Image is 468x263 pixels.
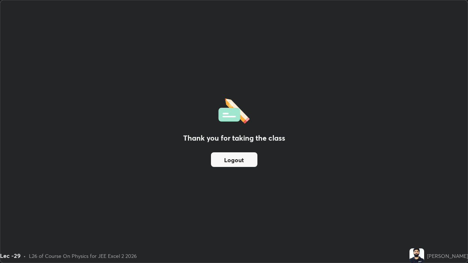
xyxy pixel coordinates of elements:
img: offlineFeedback.1438e8b3.svg [218,96,250,124]
div: • [23,252,26,260]
button: Logout [211,152,257,167]
div: [PERSON_NAME] [427,252,468,260]
img: 2349b454c6bd44f8ab76db58f7b727f7.jpg [409,248,424,263]
h2: Thank you for taking the class [183,133,285,144]
div: L26 of Course On Physics for JEE Excel 2 2026 [29,252,137,260]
